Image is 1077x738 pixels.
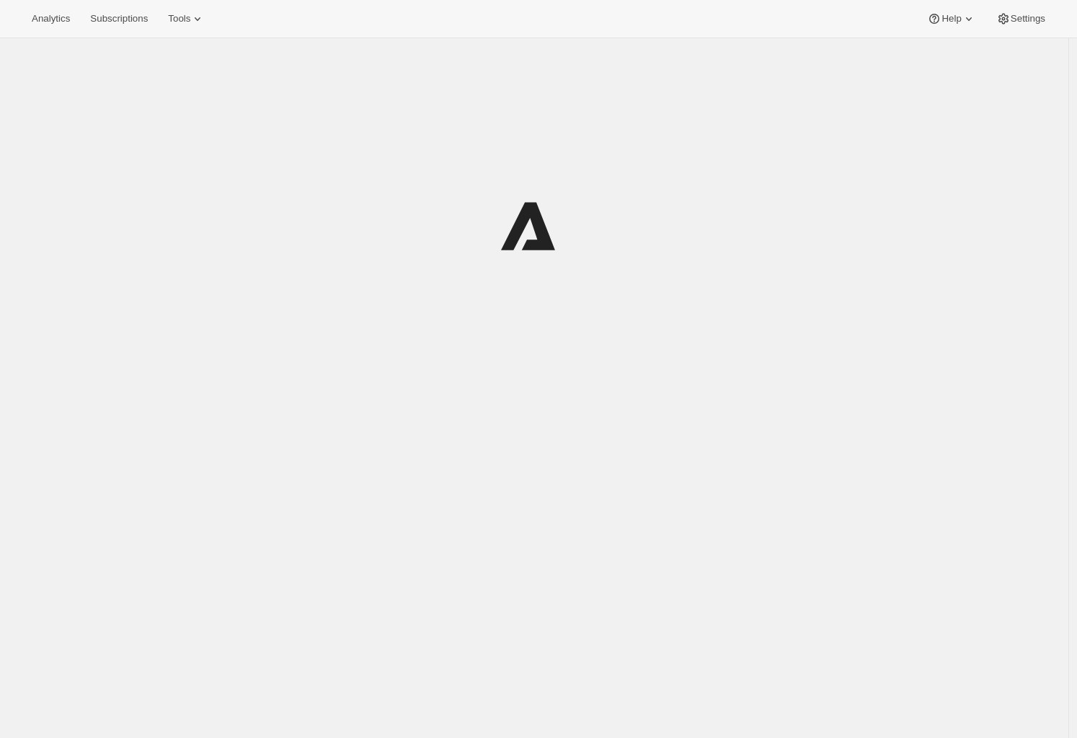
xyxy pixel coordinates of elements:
button: Subscriptions [81,9,156,29]
button: Help [918,9,984,29]
button: Analytics [23,9,79,29]
button: Settings [988,9,1054,29]
span: Subscriptions [90,13,148,25]
button: Tools [159,9,213,29]
span: Analytics [32,13,70,25]
span: Tools [168,13,190,25]
span: Help [941,13,961,25]
span: Settings [1011,13,1045,25]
